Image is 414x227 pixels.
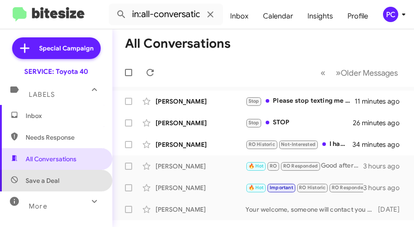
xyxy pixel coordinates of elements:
[363,183,407,192] div: 3 hours ago
[24,67,88,76] div: SERVICE: Toyota 40
[249,120,259,126] span: Stop
[245,161,363,171] div: Good afternoon [PERSON_NAME], this is [PERSON_NAME] with Ourisman Toyota. Your vehicle is due for...
[156,140,245,149] div: [PERSON_NAME]
[249,141,275,147] span: RO Historic
[353,140,407,149] div: 34 minutes ago
[109,4,223,25] input: Search
[256,3,300,29] a: Calendar
[332,185,386,191] span: RO Responded Historic
[270,163,277,169] span: RO
[336,67,341,78] span: »
[26,133,102,142] span: Needs Response
[29,91,55,99] span: Labels
[223,3,256,29] a: Inbox
[245,205,378,214] div: Your welcome, someone will contact you shortly.
[125,36,231,51] h1: All Conversations
[363,162,407,171] div: 3 hours ago
[355,97,407,106] div: 11 minutes ago
[383,7,398,22] div: PC
[353,118,407,127] div: 26 minutes ago
[249,163,264,169] span: 🔥 Hot
[270,185,293,191] span: Important
[249,98,259,104] span: Stop
[245,182,363,193] div: Good afternoon [PERSON_NAME], this is [PERSON_NAME] with [PERSON_NAME]. Your vehicle is due for a...
[281,141,316,147] span: Not-Interested
[315,64,331,82] button: Previous
[341,68,398,78] span: Older Messages
[26,176,59,185] span: Save a Deal
[249,185,264,191] span: 🔥 Hot
[156,97,245,106] div: [PERSON_NAME]
[245,139,353,150] div: I have moved to [US_STATE] and have been taking my car to a dealer here. Thanks!
[156,183,245,192] div: [PERSON_NAME]
[39,44,93,53] span: Special Campaign
[340,3,375,29] a: Profile
[299,185,325,191] span: RO Historic
[26,154,76,163] span: All Conversations
[156,162,245,171] div: [PERSON_NAME]
[156,205,245,214] div: [PERSON_NAME]
[245,118,353,128] div: STOP
[378,205,407,214] div: [DATE]
[12,37,101,59] a: Special Campaign
[283,163,318,169] span: RO Responded
[375,7,404,22] button: PC
[316,64,403,82] nav: Page navigation example
[330,64,403,82] button: Next
[26,111,102,120] span: Inbox
[300,3,340,29] a: Insights
[245,96,355,106] div: Please stop texting me thank you
[156,118,245,127] div: [PERSON_NAME]
[321,67,325,78] span: «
